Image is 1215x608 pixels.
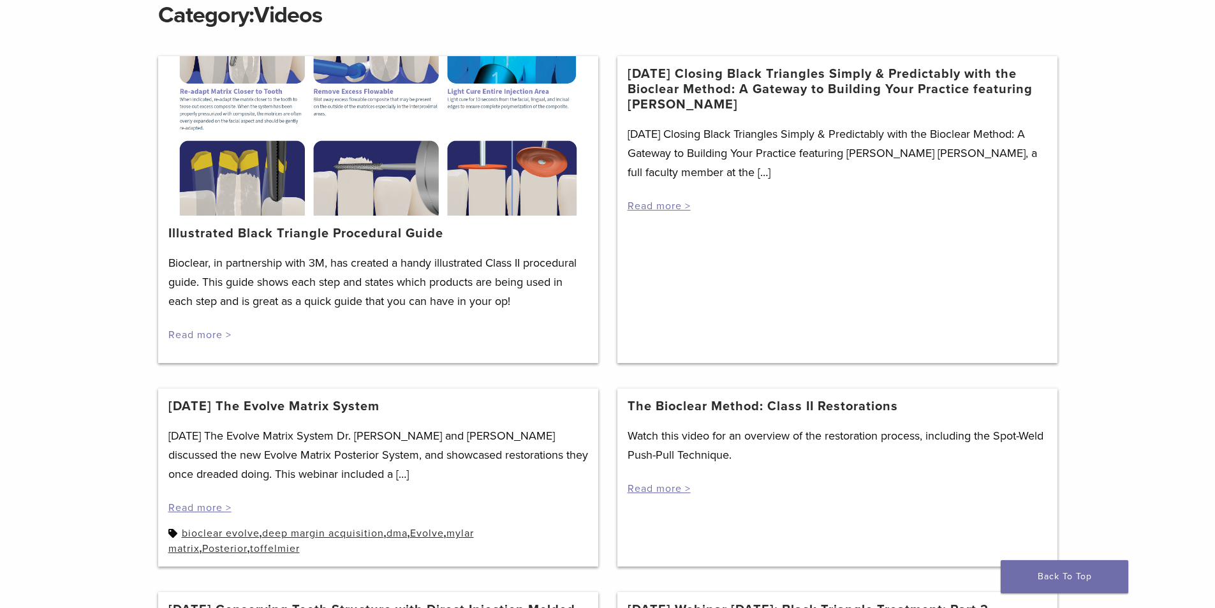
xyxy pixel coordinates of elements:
div: , , , , , , [168,526,588,556]
a: dma [387,527,408,540]
a: [DATE] The Evolve Matrix System [168,399,379,414]
p: Bioclear, in partnership with 3M, has created a handy illustrated Class II procedural guide. This... [168,253,588,311]
p: [DATE] Closing Black Triangles Simply & Predictably with the Bioclear Method: A Gateway to Buildi... [628,124,1047,182]
a: Read more > [168,501,232,514]
a: Illustrated Black Triangle Procedural Guide [168,226,443,241]
a: Read more > [628,200,691,212]
a: Evolve [410,527,444,540]
a: Read more > [628,482,691,495]
a: Posterior [202,542,247,555]
a: Read more > [168,329,232,341]
a: deep margin acquisition [262,527,384,540]
span: Videos [254,1,322,29]
a: [DATE] Closing Black Triangles Simply & Predictably with the Bioclear Method: A Gateway to Buildi... [628,66,1047,112]
p: Watch this video for an overview of the restoration process, including the Spot-Weld Push-Pull Te... [628,426,1047,464]
a: The Bioclear Method: Class II Restorations [628,399,898,414]
a: bioclear evolve [182,527,260,540]
a: toffelmier [250,542,300,555]
a: Back To Top [1001,560,1128,593]
p: [DATE] The Evolve Matrix System Dr. [PERSON_NAME] and [PERSON_NAME] discussed the new Evolve Matr... [168,426,588,484]
a: mylar matrix [168,527,474,555]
